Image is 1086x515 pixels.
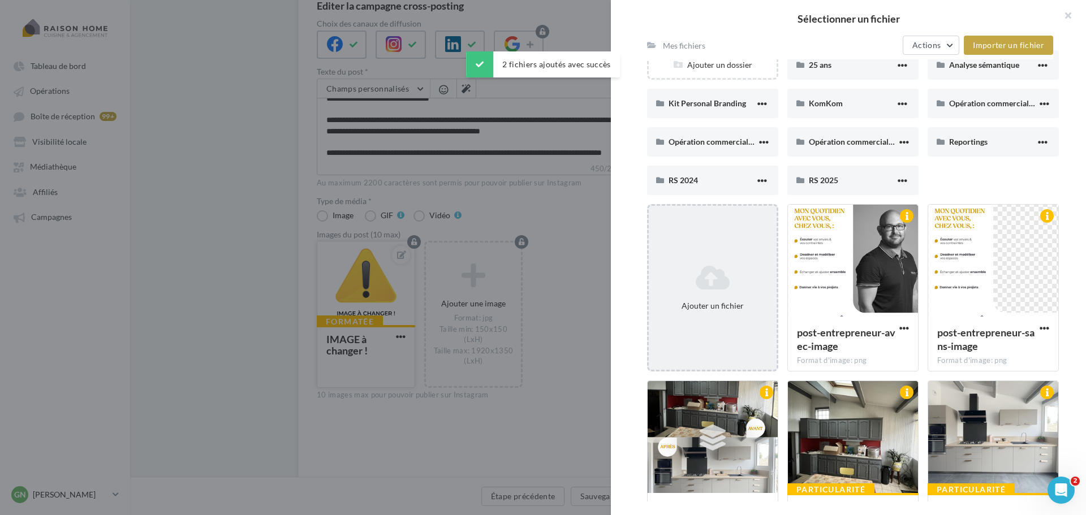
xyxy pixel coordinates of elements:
[928,483,1015,496] div: Particularité
[937,326,1035,352] span: post-entrepreneur-sans-image
[809,60,831,70] span: 25 ans
[649,59,777,70] div: Ajouter un dossier
[809,98,843,108] span: KomKom
[1048,477,1075,504] iframe: Intercom live chat
[809,175,838,185] span: RS 2025
[809,137,953,146] span: Opération commerciale Septembre 2024
[1071,477,1080,486] span: 2
[949,60,1019,70] span: Analyse sémantique
[797,356,909,366] div: Format d'image: png
[903,36,959,55] button: Actions
[669,98,746,108] span: Kit Personal Branding
[949,137,988,146] span: Reportings
[787,483,874,496] div: Particularité
[937,356,1049,366] div: Format d'image: png
[797,326,895,352] span: post-entrepreneur-avec-image
[964,36,1053,55] button: Importer un fichier
[466,51,620,77] div: 2 fichiers ajoutés avec succès
[663,40,705,51] div: Mes fichiers
[669,175,698,185] span: RS 2024
[912,40,941,50] span: Actions
[629,14,1068,24] h2: Sélectionner un fichier
[973,40,1044,50] span: Importer un fichier
[653,300,772,311] div: Ajouter un fichier
[949,98,1062,108] span: Opération commerciale octobre
[669,137,800,146] span: Opération commerciale rentrée 2024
